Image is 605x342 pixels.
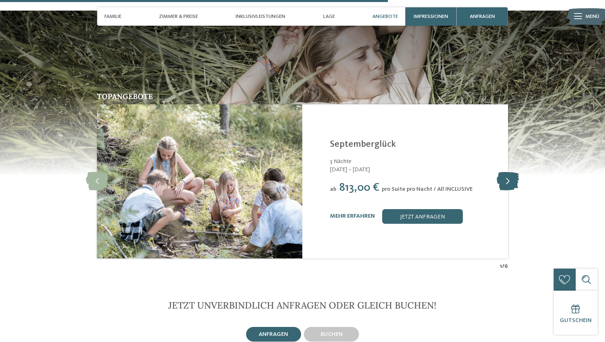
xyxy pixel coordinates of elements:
[97,104,302,258] img: Septemberglück
[502,262,504,270] span: /
[259,331,288,337] span: anfragen
[330,213,375,219] a: mehr erfahren
[330,140,396,149] a: Septemberglück
[330,165,499,174] span: [DATE] – [DATE]
[235,13,285,20] span: Inklusivleistungen
[560,318,592,323] span: Gutschein
[470,13,495,20] span: anfragen
[323,13,335,20] span: Lage
[504,262,508,270] span: 6
[382,209,463,224] a: jetzt anfragen
[159,13,198,20] span: Zimmer & Preise
[339,182,379,193] span: 813,00 €
[414,13,448,20] span: Impressionen
[104,13,121,20] span: Familie
[330,186,337,192] span: ab
[382,186,473,192] span: pro Suite pro Nacht / All INCLUSIVE
[168,299,436,311] span: JETZT UNVERBINDLICH ANFRAGEN ODER GLEICH BUCHEN!
[372,13,398,20] span: Angebote
[321,331,343,337] span: buchen
[500,262,502,270] span: 1
[554,291,598,335] a: Gutschein
[97,92,153,101] span: Topangebote
[330,159,352,164] span: 3 Nächte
